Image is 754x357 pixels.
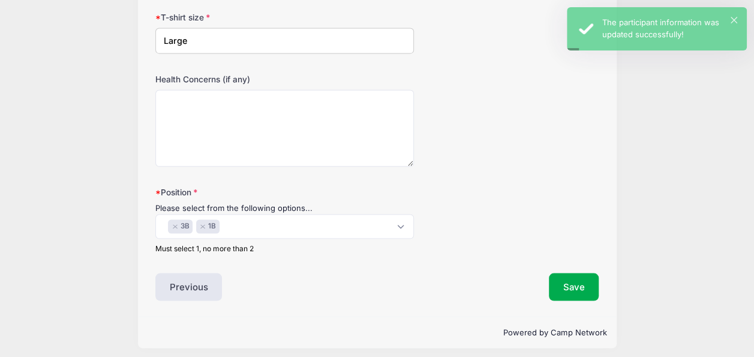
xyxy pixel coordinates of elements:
[208,221,216,232] span: 1B
[155,11,304,23] label: T-shirt size
[196,219,220,233] li: 1B
[731,17,737,23] button: ×
[155,186,304,198] label: Position
[155,73,304,85] label: Health Concerns (if any)
[172,224,179,229] button: Remove item
[181,221,190,232] span: 3B
[155,203,414,215] div: Please select from the following options...
[162,221,169,231] textarea: Search
[148,326,607,338] p: Powered by Camp Network
[155,273,223,301] button: Previous
[602,17,737,40] div: The participant information was updated successfully!
[168,219,193,233] li: 3B
[155,243,414,254] div: Must select 1, no more than 2
[549,273,599,301] button: Save
[199,224,206,229] button: Remove item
